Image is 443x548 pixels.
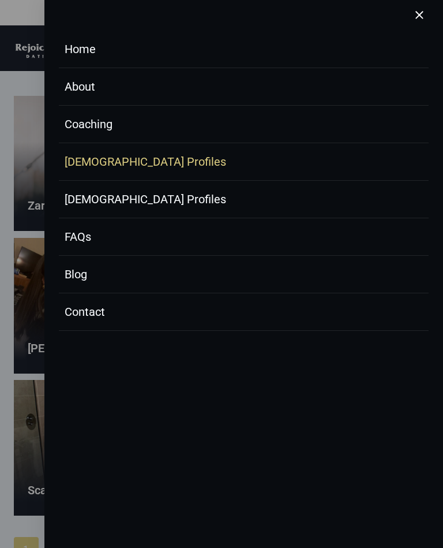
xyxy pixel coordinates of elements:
a: About [59,68,428,106]
a: Contact [59,293,428,331]
a: Home [59,31,428,68]
a: FAQs [59,218,428,256]
a: [DEMOGRAPHIC_DATA] Profiles [59,143,428,181]
a: Blog [59,256,428,293]
a: [DEMOGRAPHIC_DATA] Profiles [59,181,428,218]
a: Coaching [59,106,428,143]
nav: Primary Mobile Navigation [59,31,428,331]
